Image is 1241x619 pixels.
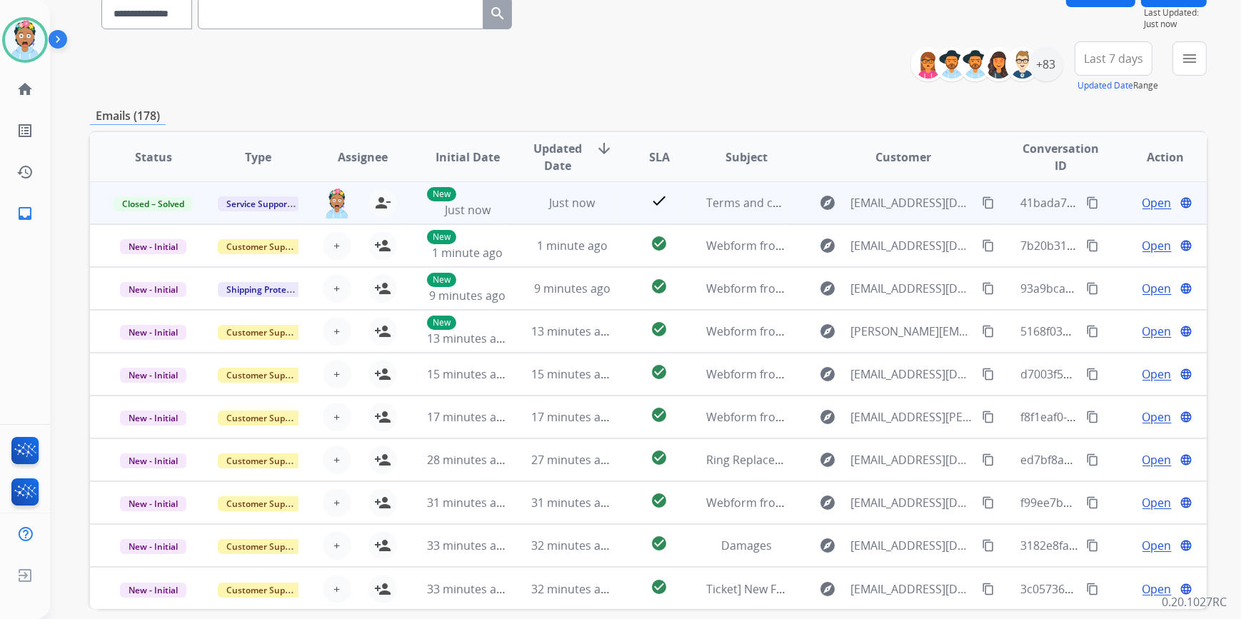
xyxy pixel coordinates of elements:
[706,195,824,211] span: Terms and conditions
[850,580,973,598] span: [EMAIL_ADDRESS][DOMAIN_NAME]
[427,316,456,330] p: New
[1144,19,1207,30] span: Just now
[323,446,351,474] button: +
[1142,323,1172,340] span: Open
[1020,195,1234,211] span: 41bada7d-1a41-4f50-bf1c-c1aab526f156
[850,237,973,254] span: [EMAIL_ADDRESS][DOMAIN_NAME]
[537,238,608,253] span: 1 minute ago
[1020,452,1233,468] span: ed7bf8ac-dcdc-4386-ba84-fd4de7bff93e
[120,325,186,340] span: New - Initial
[1180,496,1192,509] mat-icon: language
[982,282,995,295] mat-icon: content_copy
[982,411,995,423] mat-icon: content_copy
[850,280,973,297] span: [EMAIL_ADDRESS][DOMAIN_NAME]
[706,281,1030,296] span: Webform from [EMAIL_ADDRESS][DOMAIN_NAME] on [DATE]
[334,280,341,297] span: +
[531,140,584,174] span: Updated Date
[706,366,1030,382] span: Webform from [EMAIL_ADDRESS][DOMAIN_NAME] on [DATE]
[16,163,34,181] mat-icon: history
[650,363,668,381] mat-icon: check_circle
[120,583,186,598] span: New - Initial
[218,239,311,254] span: Customer Support
[706,452,856,468] span: Ring Replacement Diamond
[1086,325,1099,338] mat-icon: content_copy
[982,453,995,466] mat-icon: content_copy
[1086,411,1099,423] mat-icon: content_copy
[427,187,456,201] p: New
[432,245,503,261] span: 1 minute ago
[650,278,668,295] mat-icon: check_circle
[982,583,995,595] mat-icon: content_copy
[1020,538,1236,553] span: 3182e8fa-ae50-42bd-9ef3-5d6cb455cdc4
[819,237,836,254] mat-icon: explore
[850,494,973,511] span: [EMAIL_ADDRESS][DOMAIN_NAME]
[374,580,391,598] mat-icon: person_add
[334,494,341,511] span: +
[1086,239,1099,252] mat-icon: content_copy
[374,323,391,340] mat-icon: person_add
[323,403,351,431] button: +
[876,149,932,166] span: Customer
[218,325,311,340] span: Customer Support
[725,149,768,166] span: Subject
[120,539,186,554] span: New - Initial
[120,496,186,511] span: New - Initial
[982,196,995,209] mat-icon: content_copy
[16,81,34,98] mat-icon: home
[427,538,510,553] span: 33 minutes ago
[819,323,836,340] mat-icon: explore
[982,239,995,252] mat-icon: content_copy
[1086,583,1099,595] mat-icon: content_copy
[120,282,186,297] span: New - Initial
[819,494,836,511] mat-icon: explore
[334,537,341,554] span: +
[534,281,611,296] span: 9 minutes ago
[374,366,391,383] mat-icon: person_add
[323,531,351,560] button: +
[1142,408,1172,426] span: Open
[1086,539,1099,552] mat-icon: content_copy
[218,539,311,554] span: Customer Support
[1084,56,1143,61] span: Last 7 days
[819,537,836,554] mat-icon: explore
[445,202,491,218] span: Just now
[1086,368,1099,381] mat-icon: content_copy
[1020,366,1237,382] span: d7003f58-901b-476c-8bf5-bd1ec92e2b34
[338,149,388,166] span: Assignee
[650,321,668,338] mat-icon: check_circle
[323,231,351,260] button: +
[1142,366,1172,383] span: Open
[531,495,614,510] span: 31 minutes ago
[531,323,614,339] span: 13 minutes ago
[982,496,995,509] mat-icon: content_copy
[374,408,391,426] mat-icon: person_add
[374,194,391,211] mat-icon: person_remove
[135,149,172,166] span: Status
[1020,581,1239,597] span: 3c057365-e2c3-4cc3-a0da-118d0ac6e0b3
[721,538,772,553] span: Damages
[374,537,391,554] mat-icon: person_add
[323,575,351,603] button: +
[427,452,510,468] span: 28 minutes ago
[489,5,506,22] mat-icon: search
[649,149,670,166] span: SLA
[5,20,45,60] img: avatar
[1180,539,1192,552] mat-icon: language
[120,453,186,468] span: New - Initial
[427,581,510,597] span: 33 minutes ago
[706,581,886,597] span: Ticket] New Furniture Claim - AGR
[334,580,341,598] span: +
[850,451,973,468] span: [EMAIL_ADDRESS][DOMAIN_NAME]
[650,492,668,509] mat-icon: check_circle
[427,366,510,382] span: 15 minutes ago
[706,323,1118,339] span: Webform from [PERSON_NAME][EMAIL_ADDRESS][DOMAIN_NAME] on [DATE]
[1077,80,1133,91] button: Updated Date
[120,368,186,383] span: New - Initial
[245,149,271,166] span: Type
[323,317,351,346] button: +
[429,288,506,303] span: 9 minutes ago
[334,237,341,254] span: +
[706,495,1030,510] span: Webform from [EMAIL_ADDRESS][DOMAIN_NAME] on [DATE]
[323,488,351,517] button: +
[334,323,341,340] span: +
